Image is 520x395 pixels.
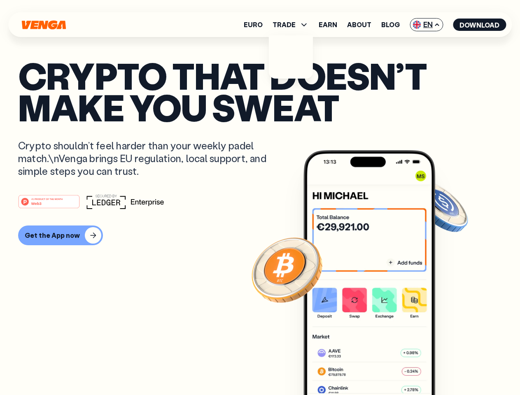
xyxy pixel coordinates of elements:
div: Get the App now [25,231,80,239]
button: Get the App now [18,225,103,245]
tspan: Web3 [31,201,42,205]
a: About [347,21,371,28]
a: Euro [244,21,263,28]
span: EN [410,18,443,31]
p: Crypto shouldn’t feel harder than your weekly padel match.\nVenga brings EU regulation, local sup... [18,139,278,178]
img: flag-uk [413,21,421,29]
tspan: #1 PRODUCT OF THE MONTH [31,197,63,200]
p: Crypto that doesn’t make you sweat [18,60,502,123]
a: Blog [381,21,400,28]
a: Get the App now [18,225,502,245]
img: USDC coin [410,177,470,236]
a: #1 PRODUCT OF THE MONTHWeb3 [18,200,80,210]
svg: Home [21,20,67,30]
span: TRADE [273,20,309,30]
img: Bitcoin [250,232,324,307]
button: Download [453,19,506,31]
span: TRADE [273,21,296,28]
a: Earn [319,21,337,28]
